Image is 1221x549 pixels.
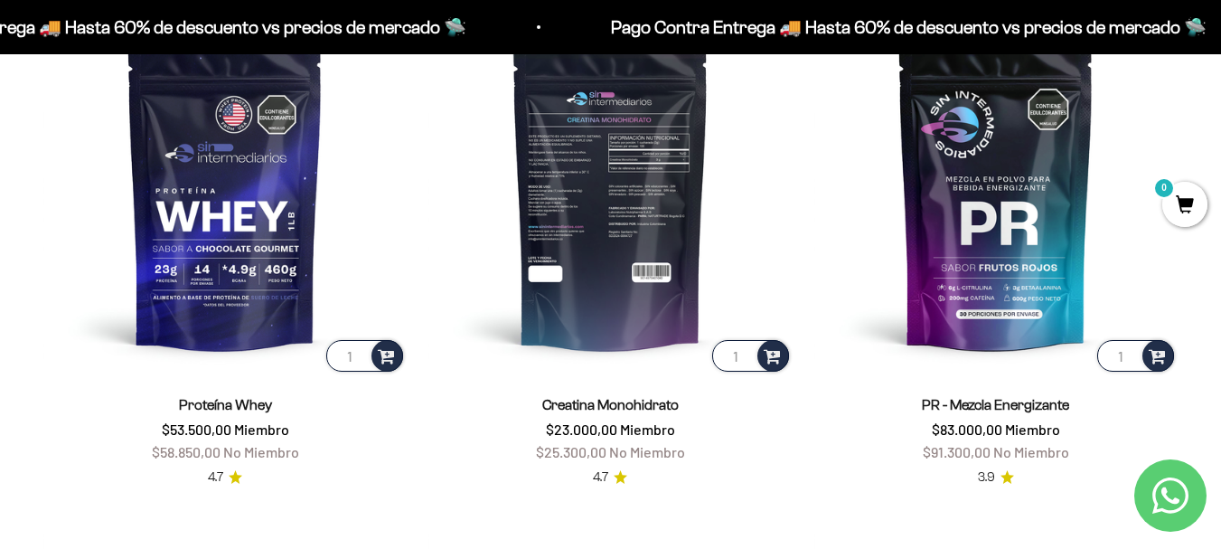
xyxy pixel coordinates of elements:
[546,421,617,438] span: $23.000,00
[593,468,608,487] span: 4.7
[179,397,272,412] a: Proteína Whey
[223,443,299,460] span: No Miembro
[234,421,289,438] span: Miembro
[542,397,679,412] a: Creatina Monohidrato
[978,468,1014,487] a: 3.93.9 de 5.0 estrellas
[565,13,1160,42] p: Pago Contra Entrega 🚚 Hasta 60% de descuento vs precios de mercado 🛸
[1005,421,1060,438] span: Miembro
[1153,177,1175,199] mark: 0
[923,443,991,460] span: $91.300,00
[162,421,231,438] span: $53.500,00
[152,443,221,460] span: $58.850,00
[978,468,995,487] span: 3.9
[932,421,1002,438] span: $83.000,00
[593,468,627,487] a: 4.74.7 de 5.0 estrellas
[922,397,1069,412] a: PR - Mezcla Energizante
[208,468,223,487] span: 4.7
[1162,196,1207,216] a: 0
[993,443,1069,460] span: No Miembro
[609,443,685,460] span: No Miembro
[620,421,675,438] span: Miembro
[536,443,606,460] span: $25.300,00
[428,11,792,374] img: Creatina Monohidrato
[208,468,242,487] a: 4.74.7 de 5.0 estrellas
